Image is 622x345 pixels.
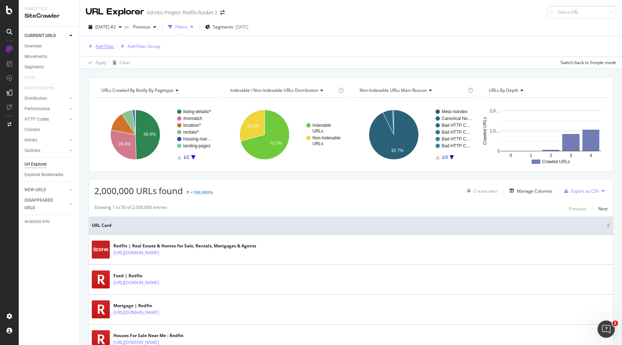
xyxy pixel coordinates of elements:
[474,188,498,194] div: Create alert
[92,300,110,318] img: main image
[94,204,167,213] div: Showing 1 to 50 of 2,000,000 entries
[130,21,159,33] button: Previous
[510,153,512,158] text: 0
[190,189,213,196] div: +199,900%
[127,43,160,49] div: Add Filter Group
[24,136,37,144] div: Inlinks
[95,59,107,66] div: Apply
[24,95,67,102] a: Distribution
[220,10,225,15] div: arrow-right-arrow-left
[24,136,67,144] a: Inlinks
[113,303,175,309] div: Mortgage | Redfin
[24,126,40,134] div: Content
[489,87,518,93] span: URLs by Depth
[358,85,466,96] h4: Non-Indexable URLs Main Reason
[569,204,586,213] button: Previous
[24,95,47,102] div: Distribution
[183,109,211,114] text: listing-details/*
[497,149,500,154] text: 0
[125,24,130,30] span: vs
[229,85,337,96] h4: Indexable / Non-Indexable URLs Distribution
[113,279,159,286] a: [URL][DOMAIN_NAME]
[24,63,44,71] div: Segments
[92,270,110,288] img: main image
[113,249,159,256] a: [URL][DOMAIN_NAME]
[120,59,130,66] div: Clear
[570,153,572,158] text: 3
[24,116,49,123] div: HTTP Codes
[569,206,586,212] div: Previous
[24,126,75,134] a: Content
[24,32,67,40] a: CURRENT URLS
[530,153,532,158] text: 1
[24,63,75,71] a: Segments
[235,24,248,30] div: [DATE]
[110,57,130,68] button: Clear
[94,103,220,166] div: A chart.
[270,141,282,146] text: 70.7%
[442,143,470,148] text: Bad HTTP C…
[86,42,114,51] button: Add Filter
[353,103,478,166] svg: A chart.
[24,105,50,113] div: Performance
[113,332,184,339] div: Houses For Sale Near Me - Redfin
[612,321,618,326] span: 1
[482,117,487,145] text: Crawled URLs
[86,6,144,18] div: URL Explorer
[86,57,107,68] button: Apply
[24,171,75,179] a: Explorer Bookmarks
[490,129,500,134] text: 1,0…
[482,103,608,166] svg: A chart.
[391,148,404,153] text: 92.7%
[598,204,608,213] button: Next
[92,241,110,259] img: main image
[561,185,599,197] button: Export as CSV
[92,222,605,229] span: URL Card
[113,243,256,249] div: Redfin | Real Estate & Homes for Sale, Rentals, Mortgages & Agents
[598,321,615,338] iframe: Intercom live chat
[24,74,35,81] div: Visits
[86,21,125,33] button: [DATE] #2
[24,42,75,50] a: Overview
[213,24,233,30] span: Segments
[130,24,150,30] span: Previous
[202,21,251,33] button: Segments[DATE]
[24,147,67,154] a: Outlinks
[312,141,323,146] text: URLs
[560,59,616,66] div: Switch back to Simple mode
[24,42,42,50] div: Overview
[442,109,468,114] text: Meta noindex
[100,85,213,96] h4: URLs Crawled By Botify By pagetype
[24,186,67,194] a: NEW URLS
[547,6,616,18] input: Find a URL
[183,143,210,148] text: landing-pages
[24,218,75,225] a: Analysis Info
[442,155,448,160] text: 1/3
[101,87,173,93] span: URLs Crawled By Botify By pagetype
[24,53,75,61] a: Movements
[230,87,318,93] span: Indexable / Non-Indexable URLs distribution
[113,309,159,316] a: [URL][DOMAIN_NAME]
[24,84,62,92] a: Search Engines
[24,105,67,113] a: Performance
[312,129,323,134] text: URLs
[24,161,47,168] div: Url Explorer
[24,186,46,194] div: NEW URLS
[24,116,67,123] a: HTTP Codes
[442,130,470,135] text: Bad HTTP C…
[95,24,116,30] span: 2025 Aug. 22nd #2
[113,273,175,279] div: Feed | Redfin
[24,197,61,212] div: DISAPPEARED URLS
[558,57,616,68] button: Switch back to Simple mode
[175,24,188,30] div: Filters
[24,171,63,179] div: Explorer Bookmarks
[247,124,260,129] text: 29.3%
[24,147,40,154] div: Outlinks
[165,21,196,33] button: Filters
[224,103,349,166] svg: A chart.
[183,123,201,128] text: location/*
[24,161,75,168] a: Url Explorer
[517,188,552,194] div: Manage Columns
